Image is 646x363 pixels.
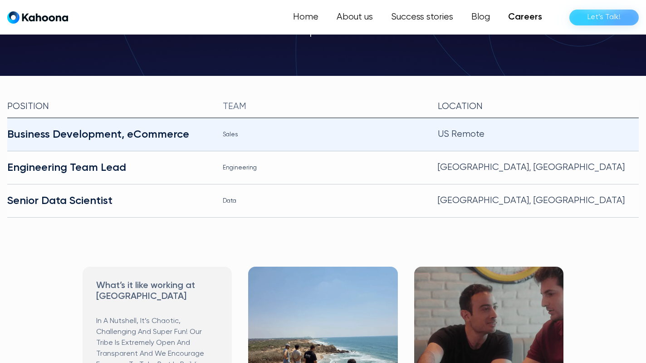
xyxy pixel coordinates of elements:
a: About us [328,8,382,26]
a: Business Development, eCommerceSalesUS Remote [7,118,639,151]
div: Senior Data Scientist [7,194,208,208]
a: Let’s Talk! [569,10,639,25]
div: team [223,99,424,114]
div: Data [223,194,424,208]
div: Business Development, eCommerce [7,127,208,142]
h3: What’s it like working at [GEOGRAPHIC_DATA] [96,280,218,302]
a: Blog [462,8,499,26]
div: [GEOGRAPHIC_DATA], [GEOGRAPHIC_DATA] [438,160,639,175]
a: home [7,11,68,24]
a: Senior Data ScientistData[GEOGRAPHIC_DATA], [GEOGRAPHIC_DATA] [7,184,639,218]
div: US Remote [438,127,639,142]
div: Engineering [223,160,424,175]
div: Engineering Team Lead [7,160,208,175]
a: Success stories [382,8,462,26]
a: Home [284,8,328,26]
a: Careers [499,8,551,26]
a: Engineering Team LeadEngineering[GEOGRAPHIC_DATA], [GEOGRAPHIC_DATA] [7,151,639,184]
div: Let’s Talk! [587,10,621,25]
div: Position [7,99,208,114]
div: [GEOGRAPHIC_DATA], [GEOGRAPHIC_DATA] [438,194,639,208]
div: Location [438,99,639,114]
div: Sales [223,127,424,142]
